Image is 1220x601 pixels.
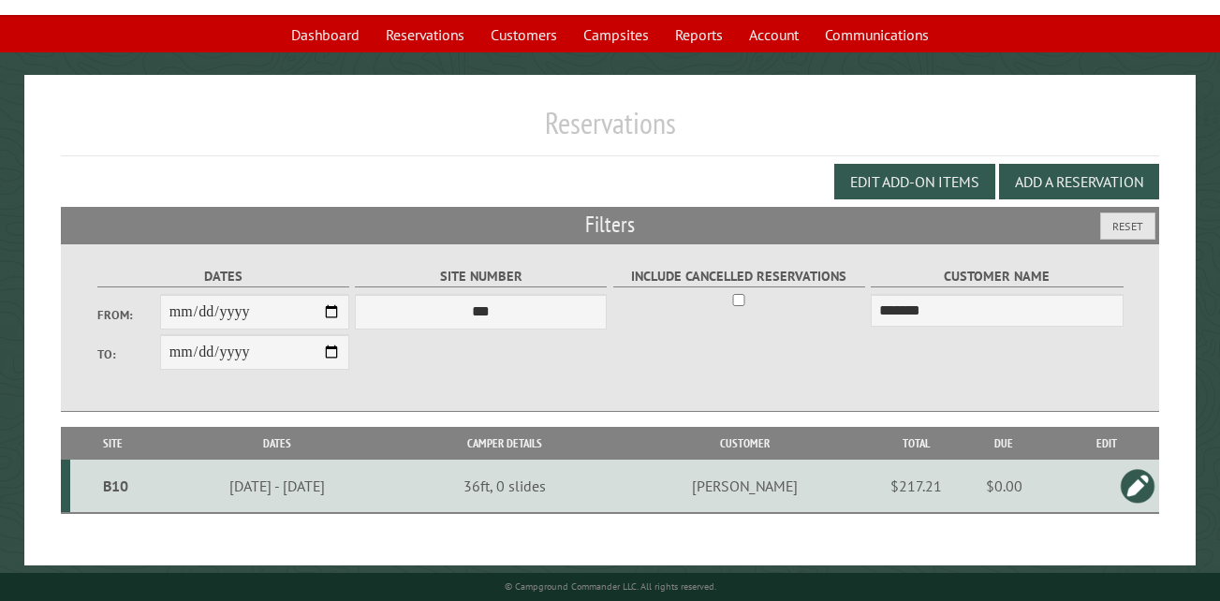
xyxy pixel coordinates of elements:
th: Customer [610,427,878,460]
th: Dates [156,427,400,460]
th: Camper Details [399,427,610,460]
td: [PERSON_NAME] [610,460,878,513]
td: $0.00 [953,460,1055,513]
td: $217.21 [878,460,953,513]
label: From: [97,306,160,324]
div: [DATE] - [DATE] [159,476,396,495]
small: © Campground Commander LLC. All rights reserved. [505,580,716,593]
button: Edit Add-on Items [834,164,995,199]
button: Reset [1100,213,1155,240]
label: Site Number [355,266,607,287]
a: Communications [814,17,940,52]
h2: Filters [61,207,1159,242]
div: B10 [78,476,153,495]
th: Due [953,427,1055,460]
label: Customer Name [871,266,1123,287]
a: Customers [479,17,568,52]
a: Reservations [375,17,476,52]
th: Edit [1055,427,1159,460]
label: Dates [97,266,349,287]
th: Site [70,427,155,460]
button: Add a Reservation [999,164,1159,199]
a: Campsites [572,17,660,52]
h1: Reservations [61,105,1159,156]
a: Reports [664,17,734,52]
label: To: [97,345,160,363]
a: Account [738,17,810,52]
label: Include Cancelled Reservations [613,266,865,287]
th: Total [878,427,953,460]
a: Dashboard [280,17,371,52]
td: 36ft, 0 slides [399,460,610,513]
